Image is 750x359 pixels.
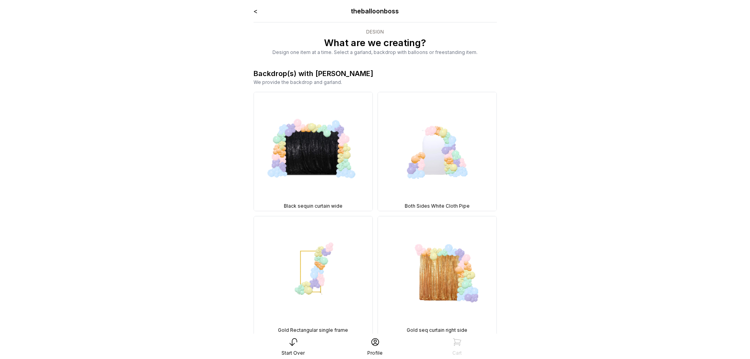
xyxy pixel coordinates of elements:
p: What are we creating? [254,37,497,49]
div: Design one item at a time. Select a garland, backdrop with balloons or freestanding item. [254,49,497,56]
div: Cart [452,350,462,356]
div: Start Over [281,350,305,356]
img: BKD, 3 Sizes, Both Sides White Cloth Pipe [378,92,496,211]
span: Gold seq curtain right side [407,327,467,333]
img: BKD, 3 Sizes, Gold Rectangular single frame [254,216,372,335]
div: We provide the backdrop and garland. [254,79,497,86]
div: Profile [367,350,383,356]
span: Both Sides White Cloth Pipe [405,203,470,209]
img: BKD, 3 Sizes, Black sequin curtain wide [254,92,372,211]
span: Gold Rectangular single frame [278,327,348,333]
div: Design [254,29,497,35]
span: Black sequin curtain wide [284,203,343,209]
div: theballoonboss [302,6,448,16]
div: Backdrop(s) with [PERSON_NAME] [254,68,373,79]
img: BKD, 3 Sizes, Gold seq curtain right side [378,216,496,335]
a: < [254,7,257,15]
